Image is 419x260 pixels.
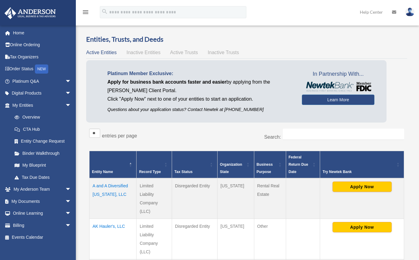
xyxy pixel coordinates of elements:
[102,133,137,138] label: entries per page
[264,134,281,140] label: Search:
[90,219,137,259] td: AK Hauler's, LLC
[8,123,77,135] a: CTA Hub
[139,170,161,174] span: Record Type
[302,69,374,79] span: In Partnership With...
[172,151,217,179] th: Tax Status: Activate to sort
[4,75,80,87] a: Platinum Q&Aarrow_drop_down
[4,63,80,75] a: Order StatusNEW
[4,39,80,51] a: Online Ordering
[320,151,404,179] th: Try Newtek Bank : Activate to sort
[107,69,293,78] p: Platinum Member Exclusive:
[8,159,77,172] a: My Blueprint
[107,106,293,113] p: Questions about your application status? Contact Newtek at [PHONE_NUMBER]
[174,170,193,174] span: Tax Status
[289,155,308,174] span: Federal Return Due Date
[65,219,77,232] span: arrow_drop_down
[333,182,392,192] button: Apply Now
[4,195,80,207] a: My Documentsarrow_drop_down
[65,87,77,100] span: arrow_drop_down
[4,27,80,39] a: Home
[302,95,374,105] a: Learn More
[86,50,117,55] span: Active Entities
[65,195,77,208] span: arrow_drop_down
[82,11,89,16] a: menu
[217,219,254,259] td: [US_STATE]
[333,222,392,232] button: Apply Now
[3,7,58,19] img: Anderson Advisors Platinum Portal
[65,183,77,196] span: arrow_drop_down
[65,99,77,112] span: arrow_drop_down
[4,183,80,196] a: My Anderson Teamarrow_drop_down
[8,111,74,123] a: Overview
[107,78,293,95] p: by applying from the [PERSON_NAME] Client Portal.
[220,162,242,174] span: Organization State
[323,168,395,175] div: Try Newtek Bank
[286,151,320,179] th: Federal Return Due Date: Activate to sort
[208,50,239,55] span: Inactive Trusts
[86,35,407,44] h3: Entities, Trusts, and Deeds
[107,79,226,85] span: Apply for business bank accounts faster and easier
[254,219,286,259] td: Other
[8,135,77,147] a: Entity Change Request
[217,178,254,219] td: [US_STATE]
[65,207,77,220] span: arrow_drop_down
[127,50,161,55] span: Inactive Entities
[82,9,89,16] i: menu
[172,178,217,219] td: Disregarded Entity
[107,95,293,103] p: Click "Apply Now" next to one of your entities to start an application.
[172,219,217,259] td: Disregarded Entity
[4,99,77,111] a: My Entitiesarrow_drop_down
[92,170,113,174] span: Entity Name
[137,151,172,179] th: Record Type: Activate to sort
[217,151,254,179] th: Organization State: Activate to sort
[4,231,80,244] a: Events Calendar
[254,178,286,219] td: Rental Real Estate
[170,50,198,55] span: Active Trusts
[101,8,108,15] i: search
[254,151,286,179] th: Business Purpose: Activate to sort
[90,151,137,179] th: Entity Name: Activate to invert sorting
[90,178,137,219] td: A and A Diversified [US_STATE], LLC
[305,82,371,92] img: NewtekBankLogoSM.png
[137,219,172,259] td: Limited Liability Company (LLC)
[405,8,414,16] img: User Pic
[4,207,80,220] a: Online Learningarrow_drop_down
[4,87,80,99] a: Digital Productsarrow_drop_down
[65,75,77,88] span: arrow_drop_down
[4,219,80,231] a: Billingarrow_drop_down
[8,171,77,183] a: Tax Due Dates
[137,178,172,219] td: Limited Liability Company (LLC)
[35,64,48,74] div: NEW
[8,147,77,159] a: Binder Walkthrough
[4,51,80,63] a: Tax Organizers
[257,162,273,174] span: Business Purpose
